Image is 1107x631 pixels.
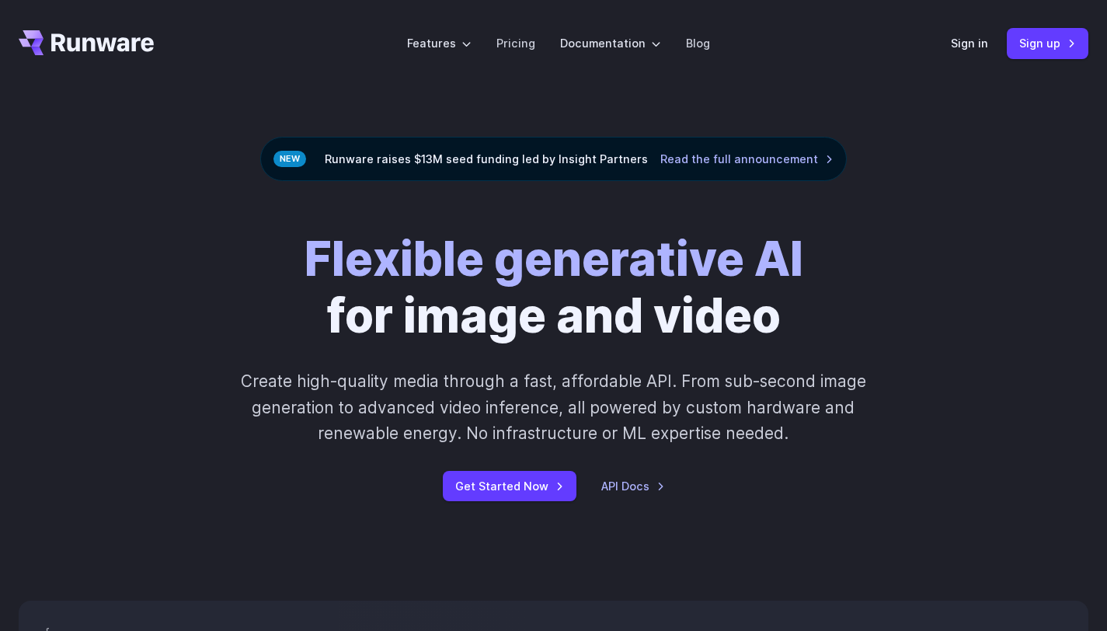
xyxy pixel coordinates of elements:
[407,34,472,52] label: Features
[211,368,896,446] p: Create high-quality media through a fast, affordable API. From sub-second image generation to adv...
[305,231,803,343] h1: for image and video
[560,34,661,52] label: Documentation
[1007,28,1088,58] a: Sign up
[443,471,576,501] a: Get Started Now
[496,34,535,52] a: Pricing
[305,230,803,288] strong: Flexible generative AI
[601,477,665,495] a: API Docs
[260,137,847,181] div: Runware raises $13M seed funding led by Insight Partners
[951,34,988,52] a: Sign in
[19,30,154,55] a: Go to /
[686,34,710,52] a: Blog
[660,150,834,168] a: Read the full announcement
